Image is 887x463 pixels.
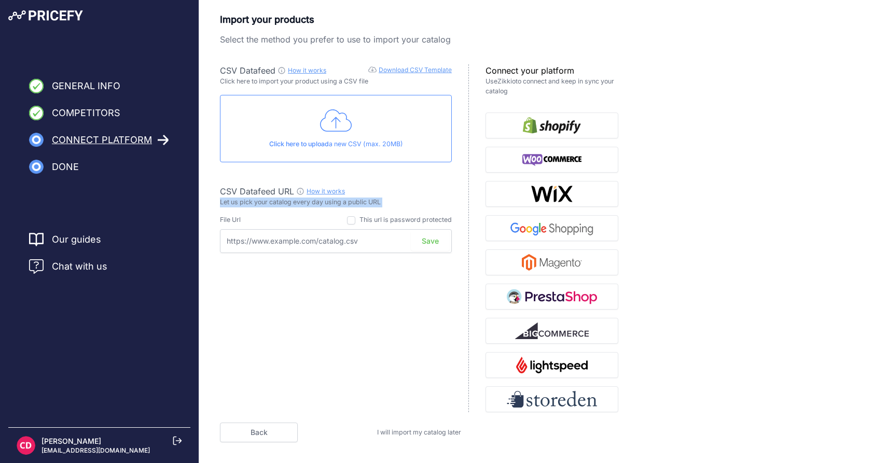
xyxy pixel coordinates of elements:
[359,215,452,225] div: This url is password protected
[220,186,294,197] span: CSV Datafeed URL
[523,117,581,134] img: Shopify
[497,77,516,85] a: Zikkio
[522,254,582,271] img: Magento 2
[52,232,101,247] a: Our guides
[220,77,452,87] p: Click here to import your product using a CSV file
[220,33,618,46] p: Select the method you prefer to use to import your catalog
[8,10,83,21] img: Pricefy Logo
[52,160,79,174] span: Done
[288,66,326,74] a: How it works
[41,446,150,455] p: [EMAIL_ADDRESS][DOMAIN_NAME]
[220,198,452,207] p: Let us pick your catalog every day using a public URL
[41,436,150,446] p: [PERSON_NAME]
[52,79,120,93] span: General Info
[522,151,582,168] img: WooCommerce
[269,140,329,148] span: Click here to upload
[507,220,597,236] img: Google Shopping
[377,428,461,436] a: I will import my catalog later
[220,215,241,225] div: File Url
[531,186,573,202] img: Wix
[52,133,152,147] span: Connect Platform
[220,423,298,442] a: Back
[379,66,452,74] a: Download CSV Template
[486,64,618,77] p: Connect your platform
[229,139,443,149] p: a new CSV (max. 20MB)
[507,288,597,305] img: PrestaShop
[515,322,589,339] img: BigCommerce
[220,65,275,76] span: CSV Datafeed
[411,231,450,251] button: Save
[486,77,618,96] p: Use to connect and keep in sync your catalog
[29,259,107,274] a: Chat with us
[220,12,618,27] p: Import your products
[516,357,587,373] img: Lightspeed
[220,229,452,253] input: https://www.example.com/catalog.csv
[52,259,107,274] span: Chat with us
[52,106,120,120] span: Competitors
[307,187,345,195] a: How it works
[507,391,597,408] img: Storeden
